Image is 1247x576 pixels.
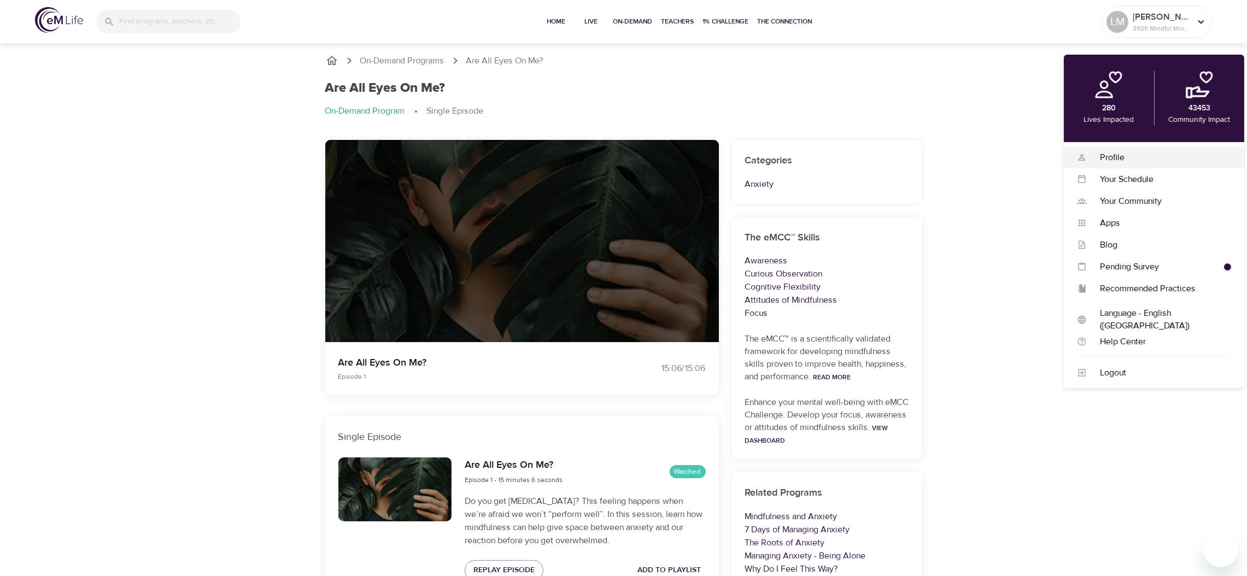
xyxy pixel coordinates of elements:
[119,10,241,33] input: Find programs, teachers, etc...
[1087,261,1224,273] div: Pending Survey
[813,373,851,381] a: Read More
[325,54,922,67] nav: breadcrumb
[661,16,694,27] span: Teachers
[670,467,706,477] span: Watched
[465,457,563,473] h6: Are All Eyes On Me?
[1186,71,1213,98] img: community.png
[745,153,909,169] h6: Categories
[1087,367,1231,379] div: Logout
[624,362,706,375] div: 15:06 / 15:06
[1087,239,1231,251] div: Blog
[745,563,839,574] a: Why Do I Feel This Way?
[338,372,611,381] p: Episode 1
[578,16,605,27] span: Live
[1133,10,1191,23] p: [PERSON_NAME]
[360,55,444,67] a: On-Demand Programs
[1087,151,1231,164] div: Profile
[427,105,484,117] p: Single Episode
[745,307,909,320] p: Focus
[325,80,446,96] h1: Are All Eyes On Me?
[1189,103,1210,114] p: 43453
[338,355,611,370] p: Are All Eyes On Me?
[465,475,563,484] span: Episode 1 - 15 minutes 6 seconds
[325,105,922,118] nav: breadcrumb
[1087,336,1231,348] div: Help Center
[703,16,749,27] span: 1% Challenge
[1095,71,1122,98] img: personal.png
[1102,103,1116,114] p: 280
[1084,114,1134,126] p: Lives Impacted
[745,280,909,293] p: Cognitive Flexibility
[745,537,825,548] a: The Roots of Anxiety
[1087,195,1231,208] div: Your Community
[1203,532,1238,567] iframe: Button to launch messaging window
[745,485,909,501] h6: Related Programs
[1168,114,1230,126] p: Community Impact
[745,396,909,446] p: Enhance your mental well-being with eMCC Challenge. Develop your focus, awareness or attitudes of...
[613,16,653,27] span: On-Demand
[338,430,706,444] p: Single Episode
[745,524,850,535] a: 7 Days of Managing Anxiety
[745,550,866,561] a: Managing Anxiety - Being Alone
[758,16,812,27] span: The Connection
[745,511,838,522] a: Mindfulness and Anxiety
[543,16,570,27] span: Home
[745,230,909,246] h6: The eMCC™ Skills
[1087,217,1231,230] div: Apps
[466,55,544,67] p: Are All Eyes On Me?
[745,424,888,445] a: View Dashboard
[465,495,705,547] p: Do you get [MEDICAL_DATA]? This feeling happens when we’re afraid we won’t “perform well”. In thi...
[325,105,405,117] p: On-Demand Program
[745,267,909,280] p: Curious Observation
[35,7,83,33] img: logo
[1087,173,1231,186] div: Your Schedule
[1087,283,1231,295] div: Recommended Practices
[745,178,909,191] p: Anxiety
[1133,23,1191,33] p: 3925 Mindful Minutes
[745,333,909,383] p: The eMCC™ is a scientifically validated framework for developing mindfulness skills proven to imp...
[1107,11,1128,33] div: LM
[1087,307,1231,332] div: Language - English ([GEOGRAPHIC_DATA])
[745,293,909,307] p: Attitudes of Mindfulness
[745,254,909,267] p: Awareness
